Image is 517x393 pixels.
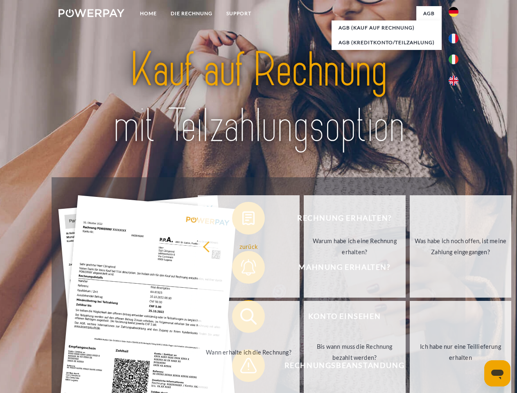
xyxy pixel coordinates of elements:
[133,6,164,21] a: Home
[332,20,442,35] a: AGB (Kauf auf Rechnung)
[410,195,512,298] a: Was habe ich noch offen, ist meine Zahlung eingegangen?
[449,7,458,17] img: de
[309,341,401,363] div: Bis wann muss die Rechnung bezahlt werden?
[416,6,442,21] a: agb
[415,235,507,257] div: Was habe ich noch offen, ist meine Zahlung eingegangen?
[449,54,458,64] img: it
[203,241,295,252] div: zurück
[449,76,458,86] img: en
[309,235,401,257] div: Warum habe ich eine Rechnung erhalten?
[332,35,442,50] a: AGB (Kreditkonto/Teilzahlung)
[484,360,510,386] iframe: Schaltfläche zum Öffnen des Messaging-Fensters
[59,9,124,17] img: logo-powerpay-white.svg
[78,39,439,157] img: title-powerpay_de.svg
[164,6,219,21] a: DIE RECHNUNG
[203,346,295,357] div: Wann erhalte ich die Rechnung?
[219,6,258,21] a: SUPPORT
[415,341,507,363] div: Ich habe nur eine Teillieferung erhalten
[449,34,458,43] img: fr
